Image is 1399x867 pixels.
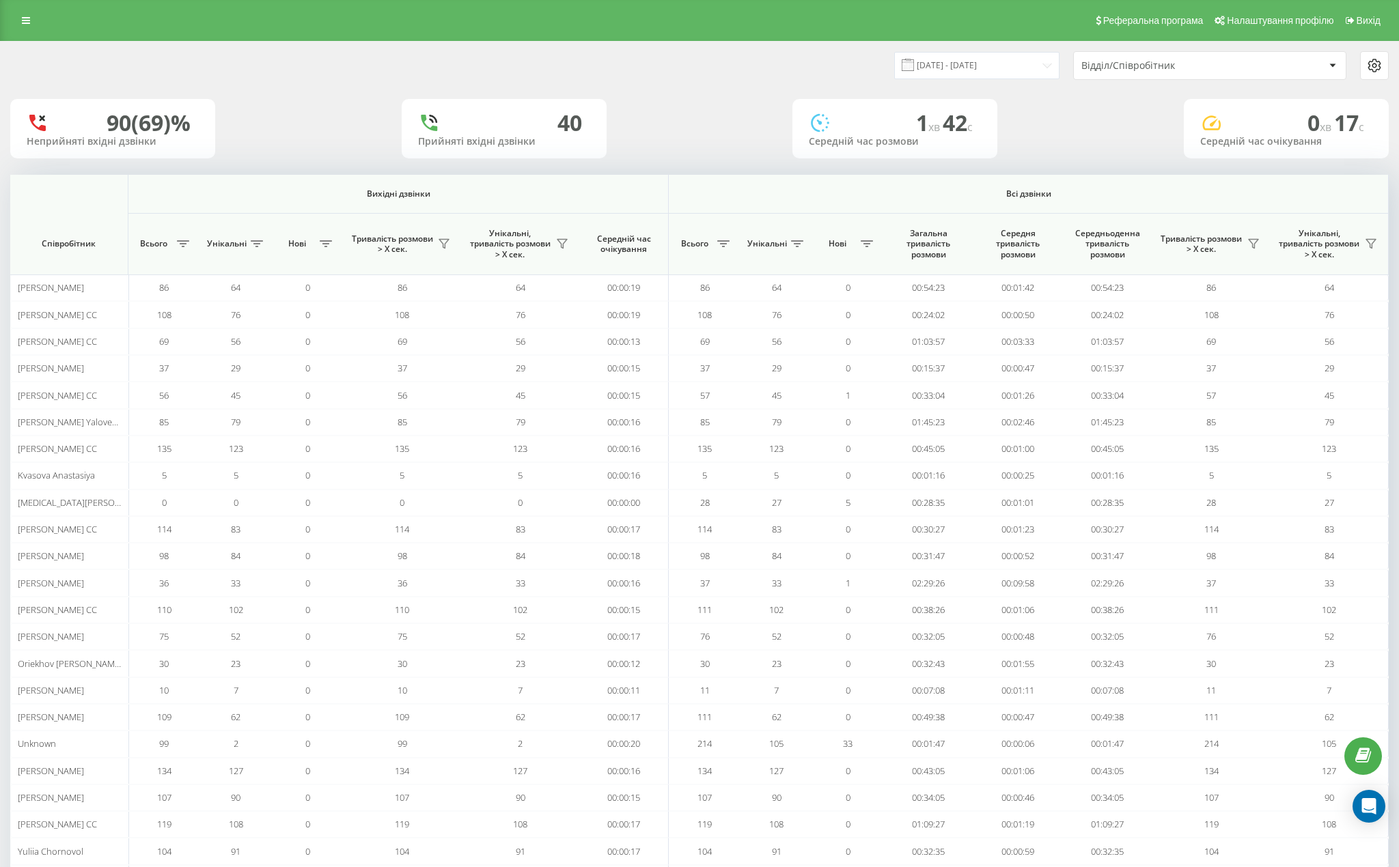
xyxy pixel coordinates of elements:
[1327,684,1331,696] span: 7
[579,704,669,730] td: 00:00:17
[395,309,409,321] span: 108
[18,362,84,374] span: [PERSON_NAME]
[468,228,552,260] span: Унікальні, тривалість розмови > Х сек.
[1063,677,1152,704] td: 00:07:08
[398,684,407,696] span: 10
[18,309,97,321] span: [PERSON_NAME] CC
[18,496,164,509] span: [MEDICAL_DATA][PERSON_NAME] CC
[772,416,781,428] span: 79
[819,238,857,249] span: Нові
[700,630,710,642] span: 76
[516,630,525,642] span: 52
[305,630,310,642] span: 0
[398,737,407,750] span: 99
[772,362,781,374] span: 29
[107,110,191,136] div: 90 (69)%
[1206,281,1216,294] span: 86
[1206,550,1216,562] span: 98
[231,711,240,723] span: 62
[884,650,973,677] td: 00:32:43
[973,569,1063,596] td: 00:09:58
[747,238,787,249] span: Унікальні
[18,603,97,616] span: [PERSON_NAME] CC
[1103,15,1204,26] span: Реферальна програма
[1206,335,1216,347] span: 69
[23,238,116,249] span: Співробітник
[159,362,169,374] span: 37
[1063,569,1152,596] td: 02:29:26
[1063,409,1152,436] td: 01:45:23
[700,389,710,401] span: 57
[973,489,1063,516] td: 00:01:01
[700,550,710,562] span: 98
[973,543,1063,569] td: 00:00:52
[846,550,850,562] span: 0
[774,469,779,481] span: 5
[697,711,712,723] span: 111
[700,281,710,294] span: 86
[157,523,171,535] span: 114
[973,650,1063,677] td: 00:01:55
[159,684,169,696] span: 10
[579,650,669,677] td: 00:00:12
[18,737,56,750] span: Unknown
[398,389,407,401] span: 56
[884,328,973,355] td: 01:03:57
[579,516,669,543] td: 00:00:17
[1325,550,1334,562] span: 84
[305,469,310,481] span: 0
[846,496,850,509] span: 5
[579,462,669,489] td: 00:00:16
[18,281,84,294] span: [PERSON_NAME]
[234,496,238,509] span: 0
[157,442,171,455] span: 135
[846,523,850,535] span: 0
[18,416,140,428] span: [PERSON_NAME] Yalovenko CC
[157,309,171,321] span: 108
[846,657,850,670] span: 0
[161,188,635,199] span: Вихідні дзвінки
[1204,603,1219,616] span: 111
[973,623,1063,650] td: 00:00:48
[305,496,310,509] span: 0
[305,416,310,428] span: 0
[162,469,167,481] span: 5
[846,630,850,642] span: 0
[1204,711,1219,723] span: 111
[159,657,169,670] span: 30
[1063,730,1152,757] td: 00:01:47
[516,281,525,294] span: 64
[1063,489,1152,516] td: 00:28:35
[846,684,850,696] span: 0
[1325,523,1334,535] span: 83
[1325,362,1334,374] span: 29
[207,238,247,249] span: Унікальні
[135,238,173,249] span: Всього
[579,677,669,704] td: 00:00:11
[516,389,525,401] span: 45
[884,597,973,623] td: 00:38:26
[1063,382,1152,408] td: 00:33:04
[398,577,407,589] span: 36
[943,108,973,137] span: 42
[772,630,781,642] span: 52
[846,469,850,481] span: 0
[395,711,409,723] span: 109
[516,711,525,723] span: 62
[305,550,310,562] span: 0
[1307,108,1334,137] span: 0
[1325,711,1334,723] span: 62
[884,355,973,382] td: 00:15:37
[884,489,973,516] td: 00:28:35
[18,523,97,535] span: [PERSON_NAME] CC
[772,309,781,321] span: 76
[398,550,407,562] span: 98
[973,382,1063,408] td: 00:01:26
[846,362,850,374] span: 0
[18,550,84,562] span: [PERSON_NAME]
[231,389,240,401] span: 45
[846,711,850,723] span: 0
[774,684,779,696] span: 7
[1063,650,1152,677] td: 00:32:43
[884,543,973,569] td: 00:31:47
